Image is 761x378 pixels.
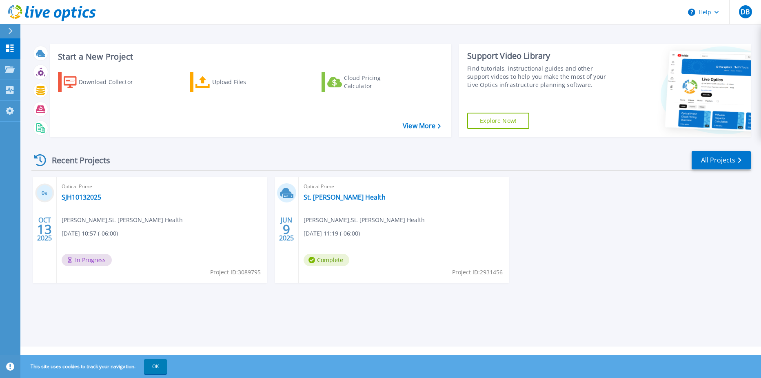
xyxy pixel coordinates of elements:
h3: Start a New Project [58,52,440,61]
span: 9 [283,226,290,233]
div: OCT 2025 [37,214,52,244]
a: All Projects [692,151,751,169]
span: [PERSON_NAME] , St. [PERSON_NAME] Health [304,216,425,225]
span: DB [741,9,750,15]
div: JUN 2025 [279,214,294,244]
div: Cloud Pricing Calculator [344,74,409,90]
a: Upload Files [190,72,281,92]
span: Project ID: 3089795 [210,268,261,277]
span: Optical Prime [62,182,262,191]
a: St. [PERSON_NAME] Health [304,193,386,201]
span: In Progress [62,254,112,266]
span: % [44,191,47,196]
div: Find tutorials, instructional guides and other support videos to help you make the most of your L... [467,64,616,89]
a: SJH10132025 [62,193,101,201]
a: Explore Now! [467,113,529,129]
div: Upload Files [212,74,277,90]
button: OK [144,359,167,374]
span: This site uses cookies to track your navigation. [22,359,167,374]
a: Cloud Pricing Calculator [322,72,413,92]
span: [DATE] 11:19 (-06:00) [304,229,360,238]
span: [DATE] 10:57 (-06:00) [62,229,118,238]
div: Support Video Library [467,51,616,61]
div: Download Collector [79,74,144,90]
span: Project ID: 2931456 [452,268,503,277]
a: Download Collector [58,72,149,92]
span: Optical Prime [304,182,504,191]
a: View More [403,122,441,130]
span: Complete [304,254,349,266]
span: 13 [37,226,52,233]
div: Recent Projects [31,150,121,170]
h3: 0 [35,189,54,198]
span: [PERSON_NAME] , St. [PERSON_NAME] Health [62,216,183,225]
